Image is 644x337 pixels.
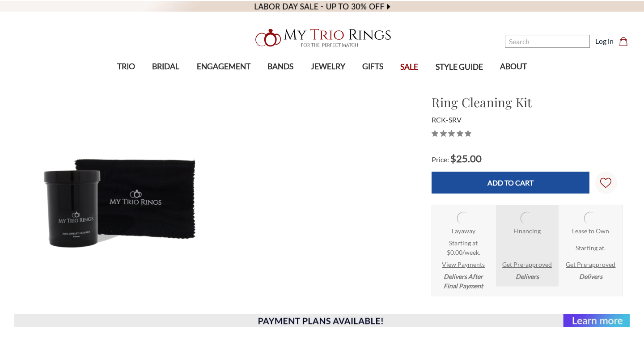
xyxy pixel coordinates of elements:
[250,24,394,52] img: My Trio Rings
[187,24,458,52] a: My Trio Rings
[576,243,606,253] span: Starting at .
[595,172,617,194] a: Wish Lists
[109,52,144,81] a: TRIO
[22,93,219,291] img: Ring Cleaning Kit
[152,61,179,72] span: BRIDAL
[442,260,485,269] a: View Payments
[432,115,462,124] span: RCK-SRV
[432,205,495,296] li: Layaway
[354,52,392,81] a: GIFTS
[519,211,535,226] img: Affirm
[559,205,622,286] li: Katapult
[368,81,377,82] button: submenu toggle
[400,61,418,73] span: SALE
[456,211,471,226] img: Layaway
[144,52,188,81] a: BRIDAL
[595,36,614,46] a: Log in
[516,272,539,281] em: Delivers
[259,52,302,81] a: BANDS
[447,238,480,257] span: Starting at $0.00/week.
[432,93,623,112] h1: Ring Cleaning Kit
[600,149,611,216] svg: Wish Lists
[161,81,170,82] button: submenu toggle
[496,205,559,286] li: Affirm
[267,61,293,72] span: BANDS
[502,260,552,269] a: Get Pre-approved
[276,81,285,82] button: submenu toggle
[619,37,628,46] svg: cart.cart_preview
[444,272,483,291] em: Delivers After Final Payment
[436,61,483,73] span: STYLE GUIDE
[583,211,598,226] img: Katapult
[572,226,609,236] strong: Lease to Own
[122,81,131,82] button: submenu toggle
[579,272,602,281] em: Delivers
[392,53,427,82] a: SALE
[197,61,250,72] span: ENGAGEMENT
[219,81,228,82] button: submenu toggle
[619,36,633,46] a: Cart with 0 items
[427,53,491,82] a: STYLE GUIDE
[450,152,482,164] span: $25.00
[117,61,135,72] span: TRIO
[432,155,449,164] span: Price:
[505,35,590,48] input: Search
[566,260,615,269] a: Get Pre-approved
[302,52,353,81] a: JEWELRY
[513,226,541,236] strong: Financing
[311,61,345,72] span: JEWELRY
[452,226,475,236] strong: Layaway
[362,61,383,72] span: GIFTS
[432,172,589,194] input: Add to Cart
[188,52,259,81] a: ENGAGEMENT
[323,81,332,82] button: submenu toggle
